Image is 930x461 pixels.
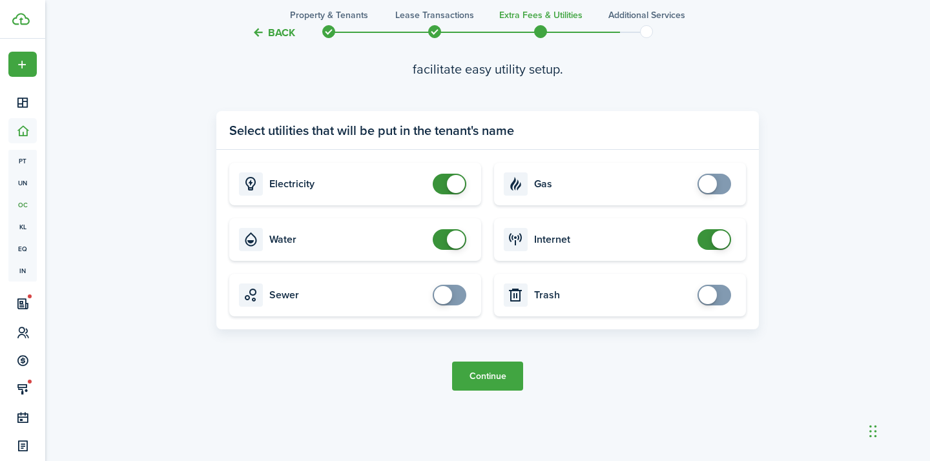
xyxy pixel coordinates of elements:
button: Back [252,26,295,39]
panel-main-title: Select utilities that will be put in the tenant's name [229,121,514,140]
h3: Property & Tenants [290,8,368,22]
card-title: Sewer [269,289,426,301]
a: pt [8,150,37,172]
card-title: Internet [534,234,691,245]
div: Drag [869,412,877,451]
card-title: Gas [534,178,691,190]
h3: Lease Transactions [395,8,474,22]
a: in [8,260,37,282]
iframe: Chat Widget [865,399,930,461]
a: kl [8,216,37,238]
h3: Extra fees & Utilities [499,8,583,22]
card-title: Electricity [269,178,426,190]
button: Open menu [8,52,37,77]
a: un [8,172,37,194]
h3: Additional Services [608,8,685,22]
a: oc [8,194,37,216]
button: Continue [452,362,523,391]
img: TenantCloud [12,13,30,25]
card-title: Water [269,234,426,245]
a: eq [8,238,37,260]
card-title: Trash [534,289,691,301]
